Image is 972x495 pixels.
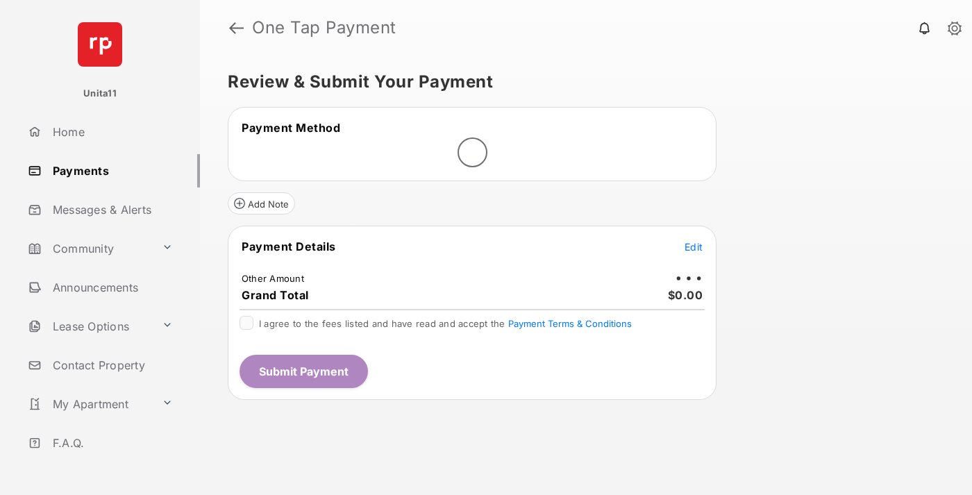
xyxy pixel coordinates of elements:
a: Payments [22,154,200,187]
a: Announcements [22,271,200,304]
a: Home [22,115,200,149]
a: My Apartment [22,387,156,421]
a: F.A.Q. [22,426,200,460]
button: Add Note [228,192,295,215]
span: Edit [685,241,703,253]
strong: One Tap Payment [252,19,396,36]
p: Unita11 [83,87,117,101]
a: Lease Options [22,310,156,343]
span: $0.00 [668,288,703,302]
a: Community [22,232,156,265]
h5: Review & Submit Your Payment [228,74,933,90]
a: Contact Property [22,349,200,382]
button: I agree to the fees listed and have read and accept the [508,318,632,329]
button: Submit Payment [240,355,368,388]
img: svg+xml;base64,PHN2ZyB4bWxucz0iaHR0cDovL3d3dy53My5vcmcvMjAwMC9zdmciIHdpZHRoPSI2NCIgaGVpZ2h0PSI2NC... [78,22,122,67]
span: Payment Details [242,240,336,253]
a: Messages & Alerts [22,193,200,226]
span: Payment Method [242,121,340,135]
span: Grand Total [242,288,309,302]
span: I agree to the fees listed and have read and accept the [259,318,632,329]
td: Other Amount [241,272,305,285]
button: Edit [685,240,703,253]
